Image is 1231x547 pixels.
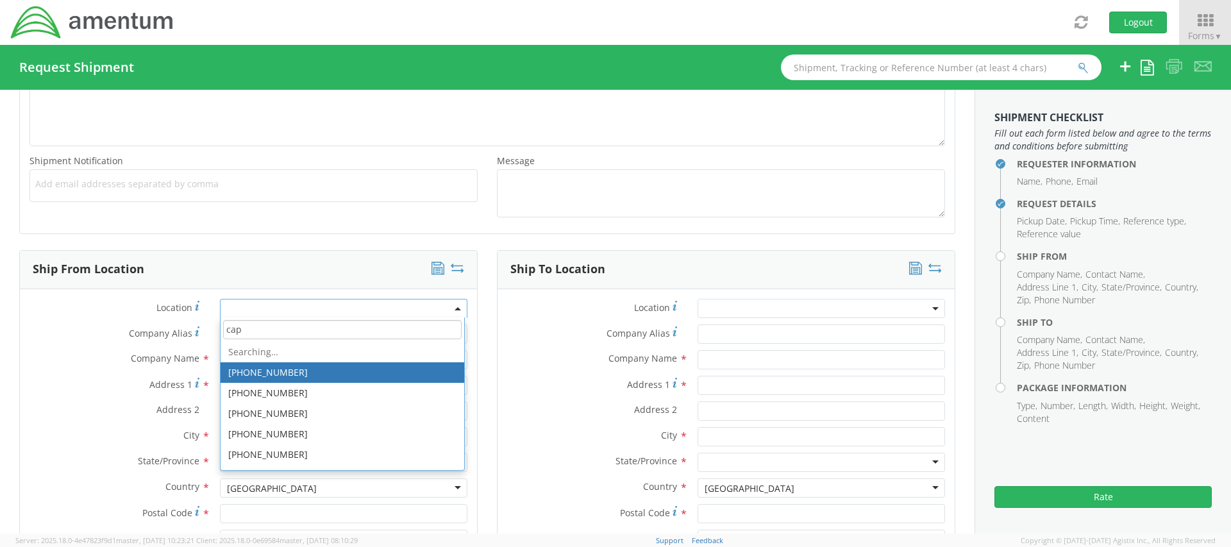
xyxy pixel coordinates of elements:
[149,378,192,391] span: Address 1
[138,532,199,544] span: Contact Name
[156,301,192,314] span: Location
[1214,31,1222,42] span: ▼
[1109,12,1167,33] button: Logout
[781,55,1101,80] input: Shipment, Tracking or Reference Number (at least 4 chars)
[156,403,199,416] span: Address 2
[616,532,677,544] span: Contact Name
[643,480,677,492] span: Country
[221,403,464,424] li: [PHONE_NUMBER]
[1017,251,1212,261] h4: Ship From
[1123,215,1186,228] li: Reference type
[227,482,317,495] div: [GEOGRAPHIC_DATA]
[1041,400,1075,412] li: Number
[15,535,194,545] span: Server: 2025.18.0-4e47823f9d1
[221,465,464,485] li: [PHONE_NUMBER]
[142,507,192,519] span: Postal Code
[221,342,464,362] li: Searching…
[608,352,677,364] span: Company Name
[1017,294,1031,307] li: Zip
[656,535,683,545] a: Support
[35,178,472,190] span: Add email addresses separated by comma
[994,127,1212,153] span: Fill out each form listed below and agree to the terms and conditions before submitting
[196,535,358,545] span: Client: 2025.18.0-0e69584
[1017,199,1212,208] h4: Request Details
[29,155,123,167] span: Shipment Notification
[634,403,677,416] span: Address 2
[692,535,723,545] a: Feedback
[1017,412,1050,425] li: Content
[994,486,1212,508] button: Rate
[1111,400,1136,412] li: Width
[19,60,134,74] h4: Request Shipment
[1017,317,1212,327] h4: Ship To
[129,327,192,339] span: Company Alias
[1017,333,1082,346] li: Company Name
[1171,400,1200,412] li: Weight
[1078,400,1108,412] li: Length
[280,535,358,545] span: master, [DATE] 08:10:29
[1085,268,1145,281] li: Contact Name
[116,535,194,545] span: master, [DATE] 10:23:21
[1017,159,1212,169] h4: Requester Information
[1085,333,1145,346] li: Contact Name
[1101,346,1162,359] li: State/Province
[33,263,144,276] h3: Ship From Location
[221,362,464,383] li: [PHONE_NUMBER]
[1017,400,1037,412] li: Type
[620,507,670,519] span: Postal Code
[1188,29,1222,42] span: Forms
[10,4,175,40] img: dyn-intl-logo-049831509241104b2a82.png
[1165,346,1198,359] li: Country
[1017,228,1081,240] li: Reference value
[1165,281,1198,294] li: Country
[1139,400,1168,412] li: Height
[1082,281,1098,294] li: City
[131,352,199,364] span: Company Name
[510,263,605,276] h3: Ship To Location
[221,383,464,403] li: [PHONE_NUMBER]
[221,444,464,465] li: [PHONE_NUMBER]
[607,327,670,339] span: Company Alias
[1017,359,1031,372] li: Zip
[1017,346,1078,359] li: Address Line 1
[634,301,670,314] span: Location
[615,455,677,467] span: State/Province
[661,429,677,441] span: City
[183,429,199,441] span: City
[1021,535,1216,546] span: Copyright © [DATE]-[DATE] Agistix Inc., All Rights Reserved
[1017,281,1078,294] li: Address Line 1
[1101,281,1162,294] li: State/Province
[1017,383,1212,392] h4: Package Information
[1017,215,1067,228] li: Pickup Date
[1076,175,1098,188] li: Email
[138,455,199,467] span: State/Province
[994,112,1212,124] h3: Shipment Checklist
[165,480,199,492] span: Country
[627,378,670,391] span: Address 1
[1070,215,1120,228] li: Pickup Time
[1034,359,1095,372] li: Phone Number
[1017,268,1082,281] li: Company Name
[1034,294,1095,307] li: Phone Number
[221,424,464,444] li: [PHONE_NUMBER]
[705,482,794,495] div: [GEOGRAPHIC_DATA]
[1017,175,1043,188] li: Name
[497,155,535,167] span: Message
[1046,175,1073,188] li: Phone
[1082,346,1098,359] li: City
